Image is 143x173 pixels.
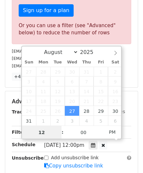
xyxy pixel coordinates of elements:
[78,49,102,55] input: Year
[36,116,50,126] span: September 1, 2025
[19,22,124,37] div: Or you can use a filter (see "Advanced" below) to reduce the number of rows
[12,130,28,135] strong: Filters
[65,116,79,126] span: September 3, 2025
[19,4,74,17] a: Sign up for a plan
[65,86,79,96] span: August 13, 2025
[12,49,85,54] small: [EMAIL_ADDRESS][DOMAIN_NAME]
[108,86,122,96] span: August 16, 2025
[12,98,131,105] h5: Advanced
[108,106,122,116] span: August 30, 2025
[22,126,62,139] input: Hour
[103,126,121,139] span: Click to toggle
[108,77,122,86] span: August 9, 2025
[79,116,94,126] span: September 4, 2025
[22,67,36,77] span: July 27, 2025
[50,77,65,86] span: August 5, 2025
[36,86,50,96] span: August 11, 2025
[12,73,39,81] a: +47 more
[79,67,94,77] span: July 31, 2025
[44,142,84,148] span: [DATE] 12:00pm
[22,116,36,126] span: August 31, 2025
[22,86,36,96] span: August 10, 2025
[79,106,94,116] span: August 28, 2025
[50,116,65,126] span: September 2, 2025
[108,67,122,77] span: August 2, 2025
[36,60,50,64] span: Mon
[94,116,108,126] span: September 5, 2025
[79,77,94,86] span: August 7, 2025
[36,96,50,106] span: August 18, 2025
[79,96,94,106] span: August 21, 2025
[22,77,36,86] span: August 3, 2025
[94,67,108,77] span: August 1, 2025
[65,77,79,86] span: August 6, 2025
[108,96,122,106] span: August 23, 2025
[79,60,94,64] span: Thu
[63,126,103,139] input: Minute
[12,142,35,147] strong: Schedule
[12,56,85,61] small: [EMAIL_ADDRESS][DOMAIN_NAME]
[50,60,65,64] span: Tue
[94,60,108,64] span: Fri
[36,106,50,116] span: August 25, 2025
[22,96,36,106] span: August 17, 2025
[94,106,108,116] span: August 29, 2025
[108,116,122,126] span: September 6, 2025
[50,106,65,116] span: August 26, 2025
[50,96,65,106] span: August 19, 2025
[44,163,103,169] a: Copy unsubscribe link
[36,67,50,77] span: July 28, 2025
[94,86,108,96] span: August 15, 2025
[94,96,108,106] span: August 22, 2025
[108,60,122,64] span: Sat
[65,67,79,77] span: July 30, 2025
[50,67,65,77] span: July 29, 2025
[12,63,85,68] small: [EMAIL_ADDRESS][DOMAIN_NAME]
[36,77,50,86] span: August 4, 2025
[65,60,79,64] span: Wed
[51,154,99,161] label: Add unsubscribe link
[50,86,65,96] span: August 12, 2025
[62,126,63,139] span: :
[94,77,108,86] span: August 8, 2025
[22,106,36,116] span: August 24, 2025
[65,96,79,106] span: August 20, 2025
[22,60,36,64] span: Sun
[65,106,79,116] span: August 27, 2025
[110,142,143,173] iframe: Chat Widget
[79,86,94,96] span: August 14, 2025
[12,109,34,114] strong: Tracking
[12,155,44,161] strong: Unsubscribe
